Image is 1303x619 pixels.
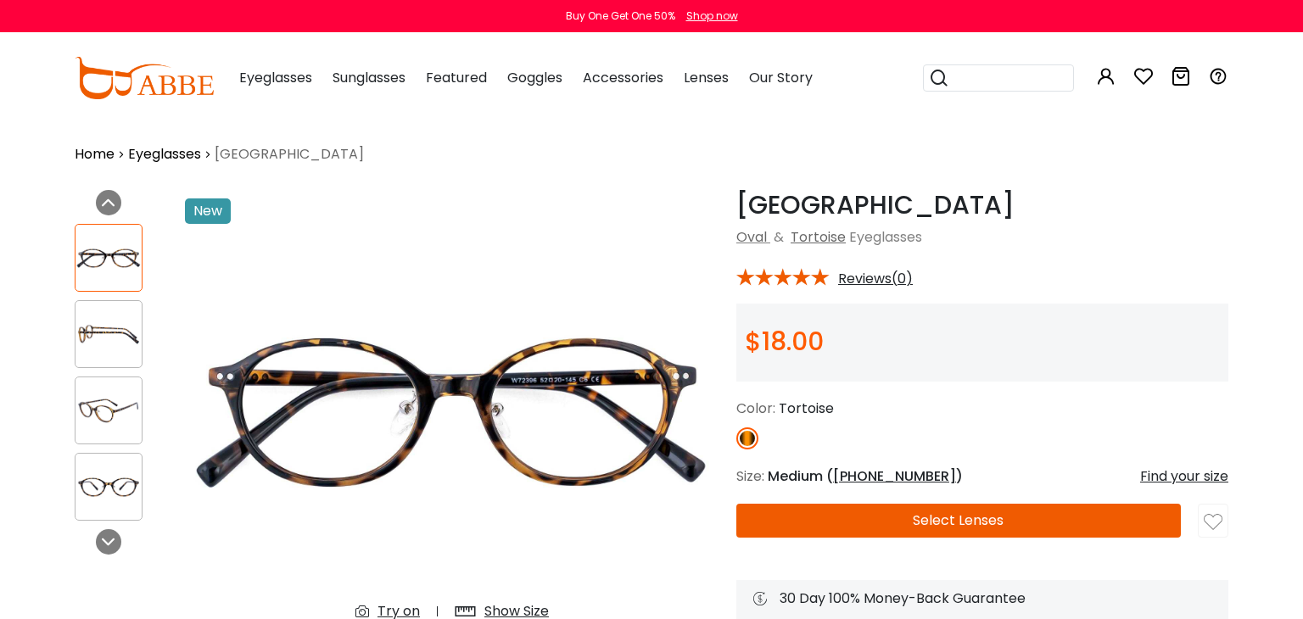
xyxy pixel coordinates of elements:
div: Buy One Get One 50% [566,8,675,24]
span: Lenses [684,68,729,87]
span: [PHONE_NUMBER] [833,466,956,486]
span: Size: [736,466,764,486]
a: Tortoise [791,227,846,247]
a: Shop now [678,8,738,23]
div: Find your size [1140,466,1228,487]
div: 30 Day 100% Money-Back Guarantee [753,588,1211,609]
div: Shop now [686,8,738,24]
span: Tortoise [779,399,834,418]
span: Medium ( ) [768,466,963,486]
img: Manchester Tortoise TR Eyeglasses , NosePads Frames from ABBE Glasses [75,471,142,504]
span: [GEOGRAPHIC_DATA] [215,144,364,165]
div: New [185,198,231,224]
span: Eyeglasses [239,68,312,87]
button: Select Lenses [736,504,1181,538]
span: Color: [736,399,775,418]
img: Manchester Tortoise TR Eyeglasses , NosePads Frames from ABBE Glasses [75,394,142,427]
span: Our Story [749,68,813,87]
span: & [770,227,787,247]
img: Manchester Tortoise TR Eyeglasses , NosePads Frames from ABBE Glasses [75,242,142,275]
span: Reviews(0) [838,271,913,287]
img: like [1204,513,1222,532]
img: Manchester Tortoise TR Eyeglasses , NosePads Frames from ABBE Glasses [75,318,142,351]
a: Oval [736,227,767,247]
span: Sunglasses [333,68,405,87]
h1: [GEOGRAPHIC_DATA] [736,190,1228,220]
span: Goggles [507,68,562,87]
a: Home [75,144,115,165]
span: $18.00 [745,323,824,360]
span: Featured [426,68,487,87]
img: abbeglasses.com [75,57,214,99]
span: Eyeglasses [849,227,922,247]
span: Accessories [583,68,663,87]
a: Eyeglasses [128,144,201,165]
